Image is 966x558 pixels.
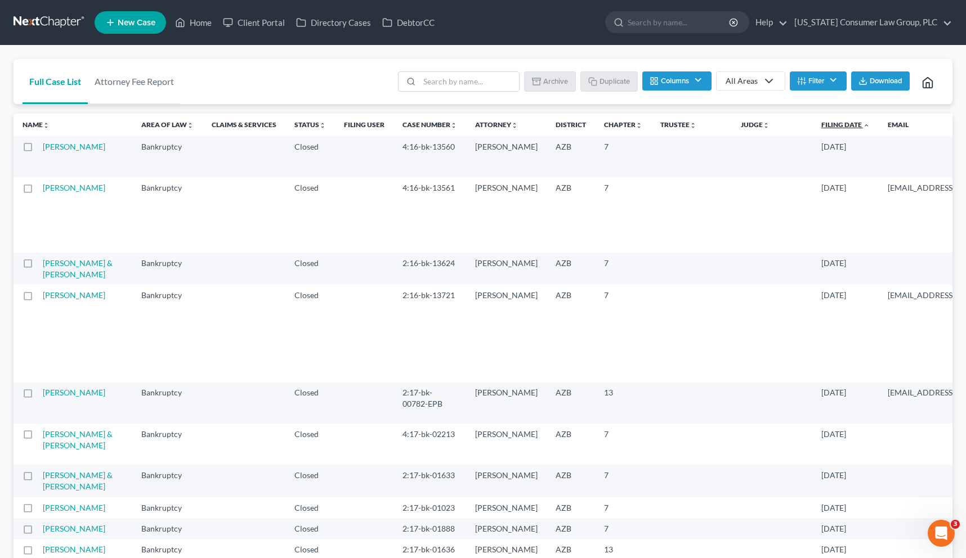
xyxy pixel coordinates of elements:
[812,136,879,177] td: [DATE]
[547,497,595,518] td: AZB
[547,177,595,252] td: AZB
[466,285,547,382] td: [PERSON_NAME]
[547,518,595,539] td: AZB
[319,122,326,129] i: unfold_more
[726,75,758,87] div: All Areas
[628,12,731,33] input: Search by name...
[595,382,651,424] td: 13
[812,177,879,252] td: [DATE]
[812,518,879,539] td: [DATE]
[285,424,335,465] td: Closed
[132,465,203,497] td: Bankruptcy
[141,120,194,129] a: Area of Lawunfold_more
[132,177,203,252] td: Bankruptcy
[335,114,393,136] th: Filing User
[466,497,547,518] td: [PERSON_NAME]
[43,290,105,300] a: [PERSON_NAME]
[928,520,955,547] iframe: Intercom live chat
[466,424,547,465] td: [PERSON_NAME]
[43,470,113,491] a: [PERSON_NAME] & [PERSON_NAME]
[450,122,457,129] i: unfold_more
[285,285,335,382] td: Closed
[812,424,879,465] td: [DATE]
[132,285,203,382] td: Bankruptcy
[290,12,377,33] a: Directory Cases
[169,12,217,33] a: Home
[393,424,466,465] td: 4:17-bk-02213
[660,120,696,129] a: Trusteeunfold_more
[393,177,466,252] td: 4:16-bk-13561
[43,142,105,151] a: [PERSON_NAME]
[547,424,595,465] td: AZB
[750,12,788,33] a: Help
[466,136,547,177] td: [PERSON_NAME]
[43,429,113,450] a: [PERSON_NAME] & [PERSON_NAME]
[475,120,518,129] a: Attorneyunfold_more
[547,136,595,177] td: AZB
[187,122,194,129] i: unfold_more
[547,285,595,382] td: AZB
[402,120,457,129] a: Case Numberunfold_more
[285,177,335,252] td: Closed
[23,120,50,129] a: Nameunfold_more
[132,253,203,285] td: Bankruptcy
[217,12,290,33] a: Client Portal
[393,518,466,539] td: 2:17-bk-01888
[466,465,547,497] td: [PERSON_NAME]
[466,382,547,424] td: [PERSON_NAME]
[419,72,519,91] input: Search by name...
[821,120,870,129] a: Filing Date expand_less
[203,114,285,136] th: Claims & Services
[812,382,879,424] td: [DATE]
[851,71,910,91] button: Download
[43,544,105,554] a: [PERSON_NAME]
[43,388,105,397] a: [PERSON_NAME]
[285,382,335,424] td: Closed
[393,382,466,424] td: 2:17-bk-00782-EPB
[547,253,595,285] td: AZB
[285,518,335,539] td: Closed
[870,76,902,85] span: Download
[595,518,651,539] td: 7
[132,497,203,518] td: Bankruptcy
[595,136,651,177] td: 7
[285,497,335,518] td: Closed
[595,285,651,382] td: 7
[88,59,181,104] a: Attorney Fee Report
[393,136,466,177] td: 4:16-bk-13560
[23,59,88,104] a: Full Case List
[789,12,952,33] a: [US_STATE] Consumer Law Group, PLC
[393,497,466,518] td: 2:17-bk-01023
[132,518,203,539] td: Bankruptcy
[636,122,642,129] i: unfold_more
[285,465,335,497] td: Closed
[547,465,595,497] td: AZB
[547,382,595,424] td: AZB
[741,120,770,129] a: Judgeunfold_more
[763,122,770,129] i: unfold_more
[132,424,203,465] td: Bankruptcy
[951,520,960,529] span: 3
[43,524,105,533] a: [PERSON_NAME]
[132,136,203,177] td: Bankruptcy
[642,71,711,91] button: Columns
[812,465,879,497] td: [DATE]
[466,518,547,539] td: [PERSON_NAME]
[393,253,466,285] td: 2:16-bk-13624
[43,122,50,129] i: unfold_more
[43,258,113,279] a: [PERSON_NAME] & [PERSON_NAME]
[790,71,847,91] button: Filter
[393,285,466,382] td: 2:16-bk-13721
[285,136,335,177] td: Closed
[132,382,203,424] td: Bankruptcy
[595,253,651,285] td: 7
[43,183,105,192] a: [PERSON_NAME]
[595,177,651,252] td: 7
[812,497,879,518] td: [DATE]
[547,114,595,136] th: District
[393,465,466,497] td: 2:17-bk-01633
[118,19,155,27] span: New Case
[43,503,105,512] a: [PERSON_NAME]
[466,253,547,285] td: [PERSON_NAME]
[595,497,651,518] td: 7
